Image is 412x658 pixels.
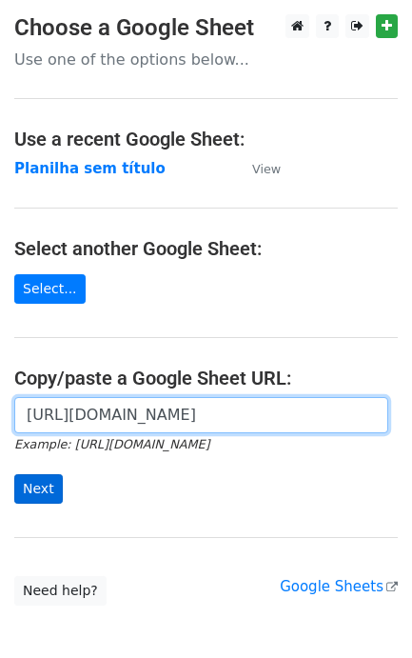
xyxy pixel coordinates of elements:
input: Next [14,474,63,504]
a: Google Sheets [280,578,398,595]
p: Use one of the options below... [14,50,398,70]
a: Need help? [14,576,107,606]
input: Paste your Google Sheet URL here [14,397,388,433]
div: Widget de chat [317,567,412,658]
small: Example: [URL][DOMAIN_NAME] [14,437,209,451]
h4: Copy/paste a Google Sheet URL: [14,367,398,389]
small: View [252,162,281,176]
a: Select... [14,274,86,304]
h4: Use a recent Google Sheet: [14,128,398,150]
h4: Select another Google Sheet: [14,237,398,260]
a: View [233,160,281,177]
a: Planilha sem título [14,160,166,177]
h3: Choose a Google Sheet [14,14,398,42]
iframe: Chat Widget [317,567,412,658]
